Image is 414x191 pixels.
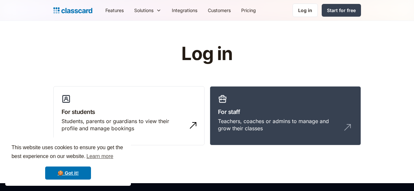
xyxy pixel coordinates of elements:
[293,4,318,17] a: Log in
[62,107,196,116] h3: For students
[45,167,91,180] a: dismiss cookie message
[100,3,129,18] a: Features
[85,151,114,161] a: learn more about cookies
[134,7,153,14] div: Solutions
[218,118,340,132] div: Teachers, coaches or admins to manage and grow their classes
[210,86,361,146] a: For staffTeachers, coaches or admins to manage and grow their classes
[11,144,125,161] span: This website uses cookies to ensure you get the best experience on our website.
[203,3,236,18] a: Customers
[298,7,312,14] div: Log in
[218,107,353,116] h3: For staff
[167,3,203,18] a: Integrations
[236,3,261,18] a: Pricing
[62,118,183,132] div: Students, parents or guardians to view their profile and manage bookings
[327,7,356,14] div: Start for free
[322,4,361,17] a: Start for free
[53,6,92,15] a: Logo
[53,86,205,146] a: For studentsStudents, parents or guardians to view their profile and manage bookings
[103,44,311,64] h1: Log in
[5,137,131,186] div: cookieconsent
